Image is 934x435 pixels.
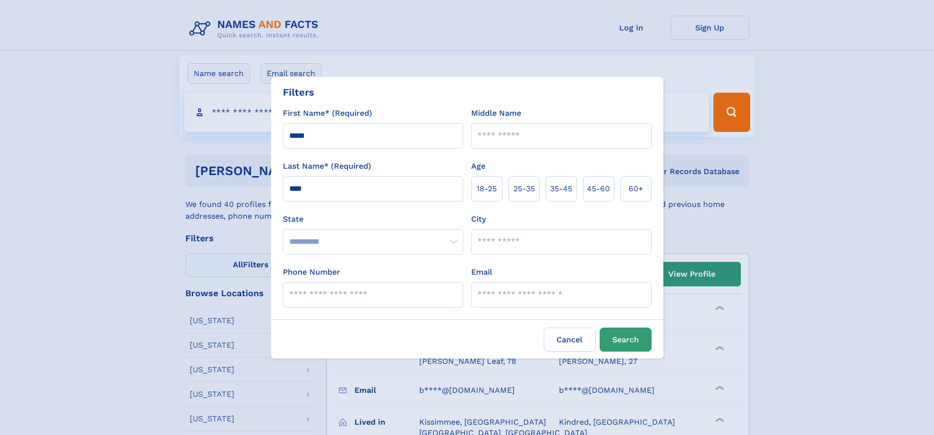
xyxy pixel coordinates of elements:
[471,213,486,225] label: City
[283,107,372,119] label: First Name* (Required)
[629,183,643,195] span: 60+
[513,183,535,195] span: 25‑35
[283,213,463,225] label: State
[544,328,596,352] label: Cancel
[283,85,314,100] div: Filters
[600,328,652,352] button: Search
[477,183,497,195] span: 18‑25
[283,266,340,278] label: Phone Number
[471,266,492,278] label: Email
[550,183,572,195] span: 35‑45
[471,107,521,119] label: Middle Name
[471,160,485,172] label: Age
[283,160,371,172] label: Last Name* (Required)
[587,183,610,195] span: 45‑60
